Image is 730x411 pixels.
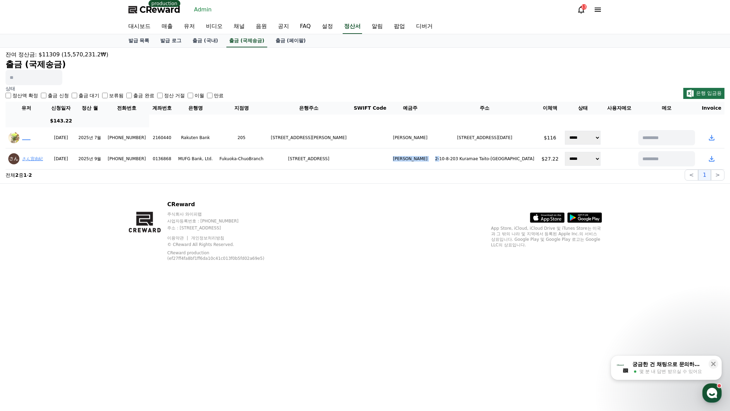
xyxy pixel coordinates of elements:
[47,148,75,170] td: [DATE]
[390,102,431,115] th: 예금주
[343,19,362,34] a: 정산서
[79,92,99,99] label: 출금 대기
[22,135,30,140] a: ____
[216,102,267,115] th: 지점명
[123,19,156,34] a: 대시보드
[272,19,295,34] a: 공지
[6,59,724,70] h2: 출금 (국제송금)
[200,19,228,34] a: 비디오
[175,148,216,170] td: MUFG Bank, Ltd.
[178,19,200,34] a: 유저
[156,19,178,34] a: 매출
[683,88,724,99] button: 은행 입금용
[267,148,350,170] td: [STREET_ADDRESS]
[123,34,155,47] a: 발급 목록
[105,148,149,170] td: [PHONE_NUMBER]
[167,200,289,209] p: CReward
[47,127,75,148] td: [DATE]
[105,102,149,115] th: 전화번호
[167,225,289,231] p: 주소 : [STREET_ADDRESS]
[711,170,724,181] button: >
[216,127,267,148] td: 205
[491,226,602,248] p: App Store, iCloud, iCloud Drive 및 iTunes Store는 미국과 그 밖의 나라 및 지역에서 등록된 Apple Inc.의 서비스 상표입니다. Goo...
[29,172,32,178] strong: 2
[155,34,187,47] a: 발급 로그
[698,170,711,181] button: 1
[12,92,38,99] label: 정산액 확정
[8,132,19,143] img: ACg8ocLhZhvBGK_OO_DsGdIviq7ruFeUk9RhpfwSuoRU79MrrXCgqg=s96-c
[187,34,224,47] a: 출금 (국내)
[699,102,724,115] th: Invoice
[15,172,19,178] strong: 2
[149,127,175,148] td: 2160440
[8,153,19,164] img: ACg8ocJyqIvzcjOKCc7CLR06tbfW3SYXcHq8ceDLY-NhrBxcOt2D2w=s96-c
[75,127,104,148] td: 2025년 7월
[228,19,250,34] a: 채널
[105,127,149,148] td: [PHONE_NUMBER]
[149,102,175,115] th: 계좌번호
[390,148,431,170] td: [PERSON_NAME]
[22,230,26,235] span: 홈
[431,148,539,170] td: 2-10-8-203 Kuramae Taito-[GEOGRAPHIC_DATA]
[6,102,47,115] th: 유저
[581,4,587,10] div: 13
[167,242,289,247] p: © CReward All Rights Reserved.
[216,148,267,170] td: Fukuoka-ChuoBranch
[316,19,339,34] a: 설정
[167,236,189,240] a: 이용약관
[24,172,27,178] strong: 1
[149,148,175,170] td: 0136868
[133,92,154,99] label: 출금 완료
[561,102,604,115] th: 상태
[431,127,539,148] td: [STREET_ADDRESS][DATE]
[109,92,124,99] label: 보류됨
[167,250,278,261] p: CReward production (ef27ff4fa8bf1ff6da10c41c013f0b5fd02a69e5)
[366,19,388,34] a: 알림
[39,51,108,58] span: $11309 (15,570,231.2₩)
[267,127,350,148] td: [STREET_ADDRESS][PERSON_NAME]
[388,19,411,34] a: 팝업
[175,102,216,115] th: 은행명
[267,102,350,115] th: 은행주소
[191,236,224,240] a: 개인정보처리방침
[49,117,72,125] p: $143.22
[411,19,438,34] a: 디버거
[128,4,180,15] a: CReward
[604,102,634,115] th: 사용자메모
[541,134,559,141] p: $116
[89,219,133,237] a: 설정
[214,92,224,99] label: 만료
[431,102,539,115] th: 주소
[390,127,431,148] td: [PERSON_NAME]
[48,92,69,99] label: 출금 신청
[685,170,698,181] button: <
[226,34,267,47] a: 출금 (국제송금)
[167,218,289,224] p: 사업자등록번호 : [PHONE_NUMBER]
[696,90,722,96] span: 은행 입금용
[250,19,272,34] a: 음원
[47,102,75,115] th: 신청일자
[167,211,289,217] p: 주식회사 와이피랩
[2,219,46,237] a: 홈
[539,102,562,115] th: 이체액
[577,6,585,14] a: 13
[541,155,559,162] p: $27.22
[270,34,312,47] a: 출금 (페이팔)
[195,92,204,99] label: 이월
[107,230,115,235] span: 설정
[350,102,389,115] th: SWIFT Code
[6,85,224,92] p: 상태
[175,127,216,148] td: Rakuten Bank
[75,148,104,170] td: 2025년 9월
[295,19,316,34] a: FAQ
[139,4,180,15] span: CReward
[63,230,72,236] span: 대화
[75,102,104,115] th: 정산 월
[6,172,32,179] p: 전체 중 -
[22,156,43,161] a: さん宜由紀
[634,102,699,115] th: 메모
[164,92,185,99] label: 정산 거절
[46,219,89,237] a: 대화
[6,51,37,58] span: 잔여 정산금:
[191,4,215,15] a: Admin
